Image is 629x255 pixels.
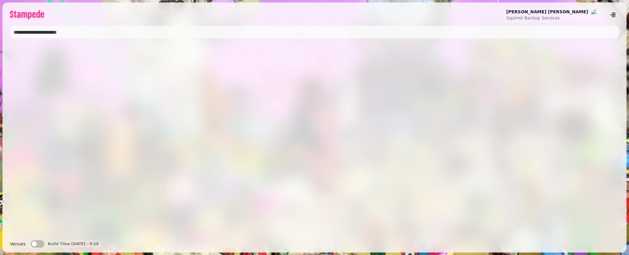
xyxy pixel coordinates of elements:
button: logout [607,9,619,21]
img: logo [10,10,44,19]
h2: [PERSON_NAME] [PERSON_NAME] [506,9,588,15]
p: Squirrel Backup Services [506,15,588,21]
label: Venues [10,240,26,248]
p: Build Time [DATE] - 9:18 [48,241,99,246]
img: aHR0cHM6Ly93d3cuZ3JhdmF0YXIuY29tL2F2YXRhci9jY2I4NjI2YWI4NjZlNjJkMDAyODRiNjc5YzA5ZjUzNT9zPTE1MCZkP... [591,9,603,21]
